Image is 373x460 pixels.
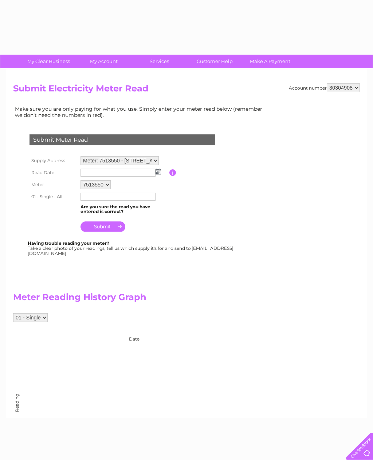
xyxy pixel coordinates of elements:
div: Reading [15,404,20,412]
th: 01 - Single - All [28,191,79,203]
a: Customer Help [185,55,245,68]
th: Supply Address [28,154,79,167]
th: Read Date [28,167,79,178]
div: Date [13,329,268,342]
a: Services [129,55,189,68]
a: My Account [74,55,134,68]
div: Submit Meter Read [30,134,215,145]
div: Take a clear photo of your readings, tell us which supply it's for and send to [EMAIL_ADDRESS][DO... [28,241,235,256]
th: Meter [28,178,79,191]
a: My Clear Business [19,55,79,68]
div: Account number [289,83,360,92]
img: ... [156,169,161,174]
td: Make sure you are only paying for what you use. Simply enter your meter read below (remember we d... [13,104,268,119]
b: Having trouble reading your meter? [28,240,109,246]
h2: Meter Reading History Graph [13,292,268,306]
input: Information [169,169,176,176]
td: Are you sure the read you have entered is correct? [79,203,169,216]
h2: Submit Electricity Meter Read [13,83,360,97]
a: Make A Payment [240,55,300,68]
input: Submit [81,221,125,232]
